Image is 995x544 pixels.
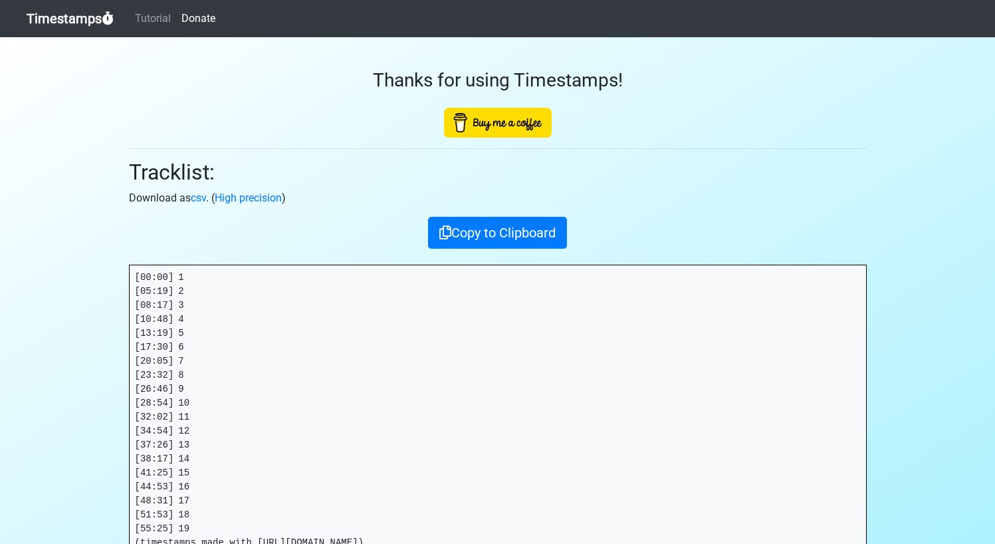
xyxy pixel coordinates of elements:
p: Download as . ( ) [129,190,867,206]
a: csv [191,192,206,204]
a: Timestamps [27,5,114,32]
a: High precision [215,192,282,204]
a: Donate [176,5,221,32]
h3: Thanks for using Timestamps! [129,69,867,92]
button: Copy to Clipboard [428,217,567,249]
h2: Tracklist: [129,160,867,185]
img: Buy Me A Coffee [444,108,552,138]
a: Tutorial [130,5,176,32]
